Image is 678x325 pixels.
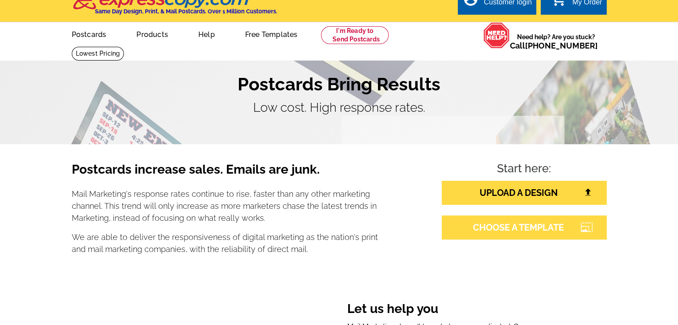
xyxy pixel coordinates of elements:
img: help [483,22,510,49]
a: Help [184,23,229,44]
span: Call [510,41,598,50]
a: Products [122,23,182,44]
h1: Postcards Bring Results [72,73,607,95]
a: Postcards [58,23,121,44]
a: [PHONE_NUMBER] [525,41,598,50]
a: UPLOAD A DESIGN [442,181,607,205]
a: Free Templates [231,23,312,44]
h3: Postcards increase sales. Emails are junk. [72,162,378,184]
h4: Start here: [442,162,607,177]
a: CHOOSE A TEMPLATE [442,215,607,240]
h4: Same Day Design, Print, & Mail Postcards. Over 1 Million Customers. [95,8,277,15]
h3: Let us help you [347,301,547,318]
p: Low cost. High response rates. [72,98,607,117]
p: We are able to deliver the responsiveness of digital marketing as the nation's print and mail mar... [72,231,378,255]
p: Mail Marketing's response rates continue to rise, faster than any other marketing channel. This t... [72,188,378,224]
span: Need help? Are you stuck? [510,32,602,50]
